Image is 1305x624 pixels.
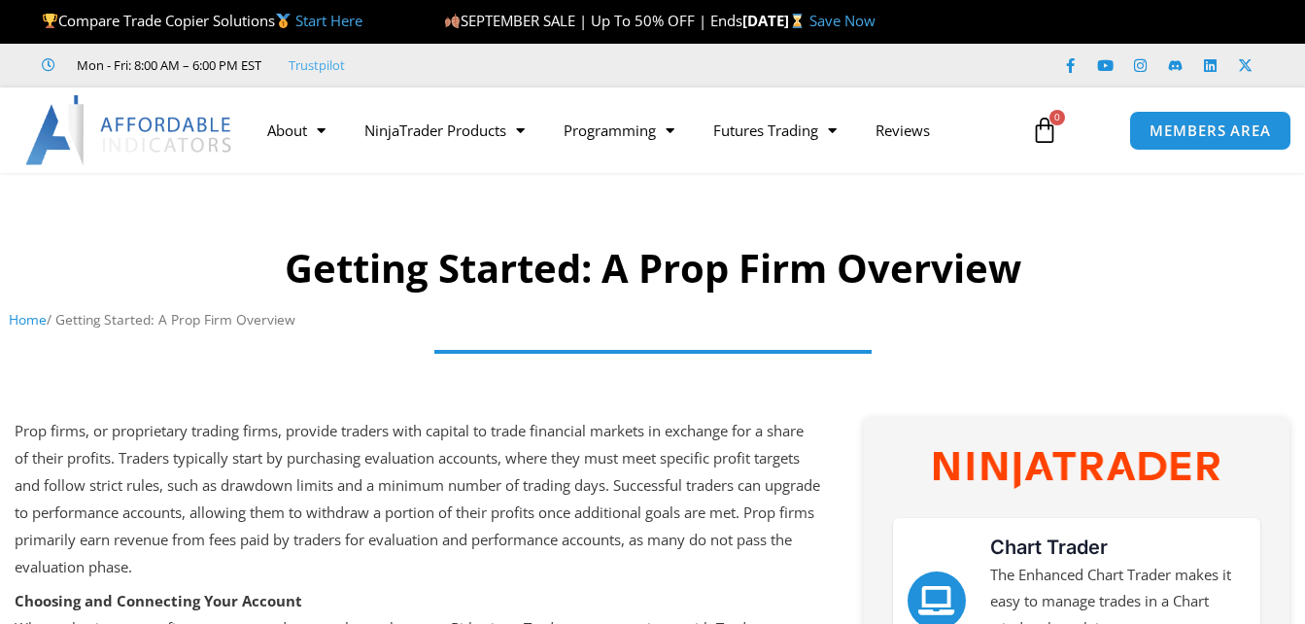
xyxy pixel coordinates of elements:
img: 🏆 [43,14,57,28]
a: Chart Trader [990,536,1108,559]
h1: Getting Started: A Prop Firm Overview [9,241,1296,295]
a: Save Now [809,11,876,30]
img: LogoAI | Affordable Indicators – NinjaTrader [25,95,234,165]
img: 🍂 [445,14,460,28]
strong: [DATE] [742,11,809,30]
a: NinjaTrader Products [345,108,544,153]
span: Mon - Fri: 8:00 AM – 6:00 PM EST [72,53,261,77]
img: NinjaTrader Wordmark color RGB | Affordable Indicators – NinjaTrader [934,452,1220,488]
span: MEMBERS AREA [1150,123,1271,138]
p: Prop firms, or proprietary trading firms, provide traders with capital to trade financial markets... [15,418,820,580]
strong: Choosing and Connecting Your Account [15,591,302,610]
a: Programming [544,108,694,153]
span: SEPTEMBER SALE | Up To 50% OFF | Ends [444,11,742,30]
nav: Menu [248,108,1018,153]
img: ⌛ [790,14,805,28]
a: About [248,108,345,153]
a: Futures Trading [694,108,856,153]
a: Start Here [295,11,362,30]
span: Compare Trade Copier Solutions [42,11,362,30]
img: 🥇 [276,14,291,28]
a: Trustpilot [289,53,345,77]
a: Reviews [856,108,949,153]
a: 0 [1002,102,1087,158]
nav: Breadcrumb [9,307,1296,332]
a: Home [9,310,47,329]
a: MEMBERS AREA [1129,111,1291,151]
span: 0 [1049,110,1065,125]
